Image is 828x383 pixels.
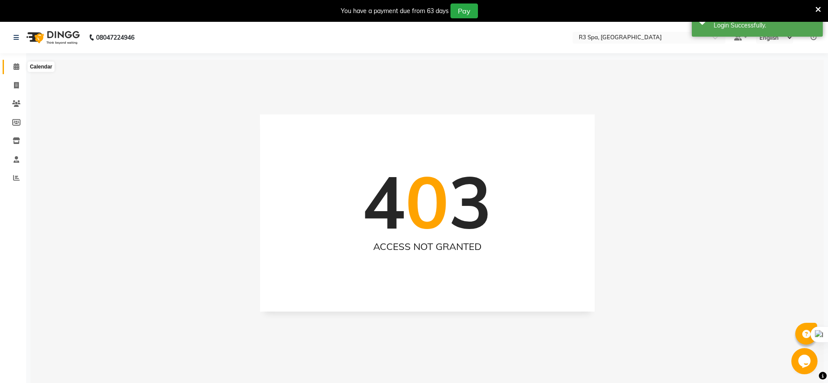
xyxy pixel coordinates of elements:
span: 0 [405,156,449,246]
h1: 4 3 [362,158,492,245]
b: 08047224946 [96,25,134,50]
div: Login Successfully. [714,21,816,30]
iframe: chat widget [791,348,819,374]
div: You have a payment due from 63 days [341,7,449,16]
div: Calendar [27,62,54,72]
button: Pay [450,3,478,18]
h2: ACCESS NOT GRANTED [277,241,577,252]
img: logo [22,25,82,50]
